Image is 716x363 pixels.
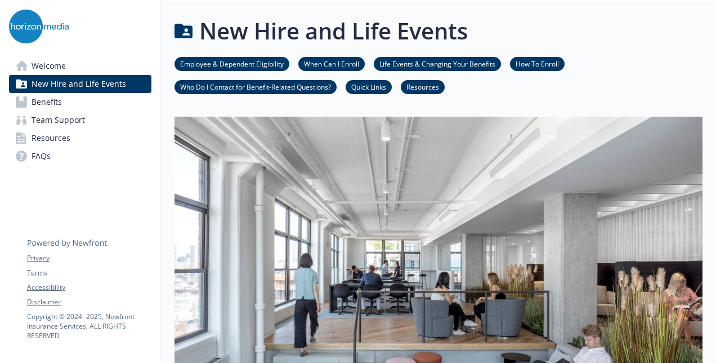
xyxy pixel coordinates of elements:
[174,58,289,69] a: Employee & Dependent Eligibility
[9,75,151,93] a: New Hire and Life Events
[9,57,151,75] a: Welcome
[32,147,51,165] span: FAQs
[9,129,151,147] a: Resources
[174,81,337,92] a: Who Do I Contact for Benefit-Related Questions?
[9,93,151,111] a: Benefits
[346,81,392,92] a: Quick Links
[32,57,66,75] span: Welcome
[32,111,85,129] span: Team Support
[298,58,365,69] a: When Can I Enroll
[27,282,151,293] a: Accessibility
[32,75,126,93] span: New Hire and Life Events
[401,81,445,92] a: Resources
[9,111,151,129] a: Team Support
[199,14,468,48] h1: New Hire and Life Events
[27,297,151,307] a: Disclaimer
[9,147,151,165] a: FAQs
[27,253,151,263] a: Privacy
[32,93,62,111] span: Benefits
[27,312,151,340] p: Copyright © 2024 - 2025 , Newfront Insurance Services, ALL RIGHTS RESERVED
[374,58,501,69] a: Life Events & Changing Your Benefits
[32,129,70,147] span: Resources
[27,268,151,278] a: Terms
[510,58,565,69] a: How To Enroll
